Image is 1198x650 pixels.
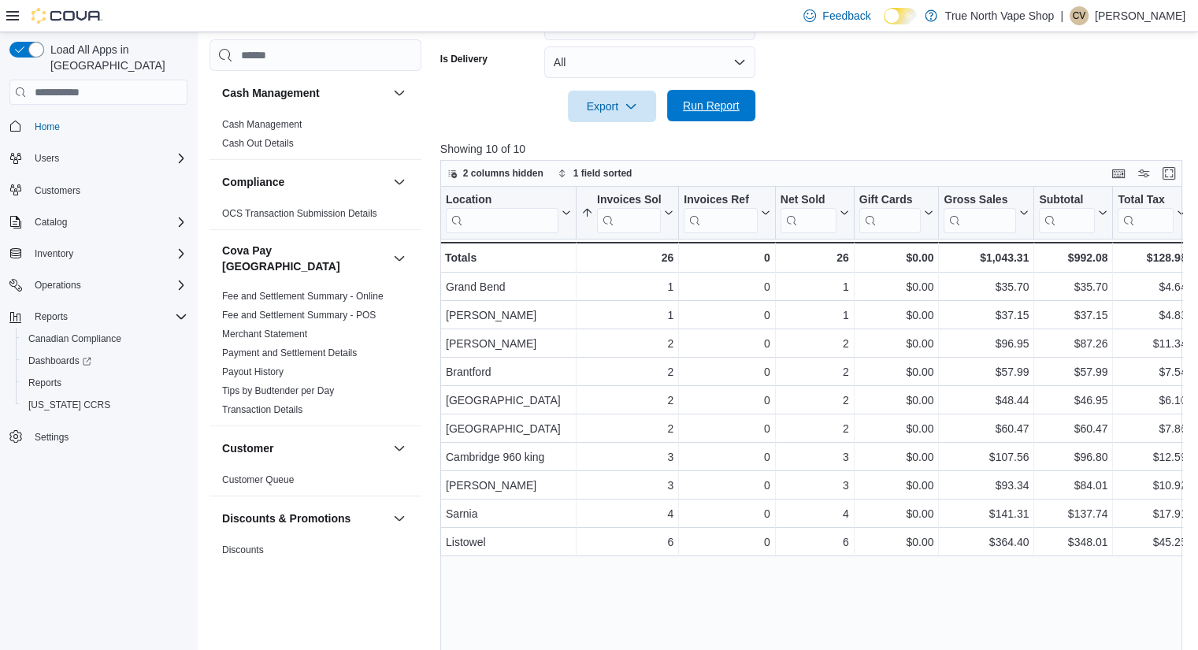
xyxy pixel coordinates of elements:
[581,533,673,552] div: 6
[859,391,934,410] div: $0.00
[222,309,376,321] span: Fee and Settlement Summary - POS
[3,114,194,137] button: Home
[684,193,757,233] div: Invoices Ref
[222,119,302,130] a: Cash Management
[28,244,187,263] span: Inventory
[781,193,836,208] div: Net Sold
[446,362,571,381] div: Brantford
[3,274,194,296] button: Operations
[684,533,770,552] div: 0
[573,167,632,180] span: 1 field sorted
[1073,6,1086,25] span: cv
[781,419,849,438] div: 2
[944,193,1016,233] div: Gross Sales
[581,248,673,267] div: 26
[683,98,740,113] span: Run Report
[859,193,922,208] div: Gift Cards
[859,277,934,296] div: $0.00
[22,329,187,348] span: Canadian Compliance
[28,116,187,136] span: Home
[28,355,91,367] span: Dashboards
[1134,164,1153,183] button: Display options
[1039,248,1107,267] div: $992.08
[222,137,294,150] span: Cash Out Details
[28,244,80,263] button: Inventory
[222,347,357,358] a: Payment and Settlement Details
[28,276,87,295] button: Operations
[1118,504,1186,523] div: $17.91
[22,396,117,414] a: [US_STATE] CCRS
[684,334,770,353] div: 0
[390,439,409,458] button: Customer
[1118,193,1186,233] button: Total Tax
[944,362,1029,381] div: $57.99
[35,310,68,323] span: Reports
[944,391,1029,410] div: $48.44
[1109,164,1128,183] button: Keyboard shortcuts
[944,448,1029,466] div: $107.56
[859,504,934,523] div: $0.00
[1118,476,1186,495] div: $10.92
[28,149,65,168] button: Users
[3,425,194,448] button: Settings
[1159,164,1178,183] button: Enter fullscreen
[944,193,1029,233] button: Gross Sales
[1039,334,1107,353] div: $87.26
[859,193,934,233] button: Gift Cards
[446,334,571,353] div: [PERSON_NAME]
[28,377,61,389] span: Reports
[684,306,770,325] div: 0
[684,193,770,233] button: Invoices Ref
[35,431,69,444] span: Settings
[1118,334,1186,353] div: $11.34
[551,164,639,183] button: 1 field sorted
[1039,476,1107,495] div: $84.01
[581,362,673,381] div: 2
[222,440,273,456] h3: Customer
[222,404,302,415] a: Transaction Details
[222,474,294,486] span: Customer Queue
[544,46,755,78] button: All
[781,391,849,410] div: 2
[446,193,558,233] div: Location
[1039,362,1107,381] div: $57.99
[781,362,849,381] div: 2
[210,115,421,159] div: Cash Management
[568,91,656,122] button: Export
[577,91,647,122] span: Export
[822,8,870,24] span: Feedback
[28,180,187,200] span: Customers
[781,193,849,233] button: Net Sold
[210,287,421,425] div: Cova Pay [GEOGRAPHIC_DATA]
[684,193,757,208] div: Invoices Ref
[22,351,187,370] span: Dashboards
[1039,391,1107,410] div: $46.95
[222,310,376,321] a: Fee and Settlement Summary - POS
[446,193,558,208] div: Location
[222,474,294,485] a: Customer Queue
[1039,448,1107,466] div: $96.80
[945,6,1055,25] p: True North Vape Shop
[210,540,421,604] div: Discounts & Promotions
[1118,277,1186,296] div: $4.64
[859,334,934,353] div: $0.00
[35,216,67,228] span: Catalog
[390,509,409,528] button: Discounts & Promotions
[581,334,673,353] div: 2
[944,533,1029,552] div: $364.40
[1118,533,1186,552] div: $45.25
[222,85,387,101] button: Cash Management
[581,504,673,523] div: 4
[1095,6,1185,25] p: [PERSON_NAME]
[16,372,194,394] button: Reports
[3,306,194,328] button: Reports
[28,307,187,326] span: Reports
[28,149,187,168] span: Users
[222,347,357,359] span: Payment and Settlement Details
[1039,193,1107,233] button: Subtotal
[222,243,387,274] button: Cova Pay [GEOGRAPHIC_DATA]
[781,504,849,523] div: 4
[859,533,934,552] div: $0.00
[32,8,102,24] img: Cova
[781,306,849,325] div: 1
